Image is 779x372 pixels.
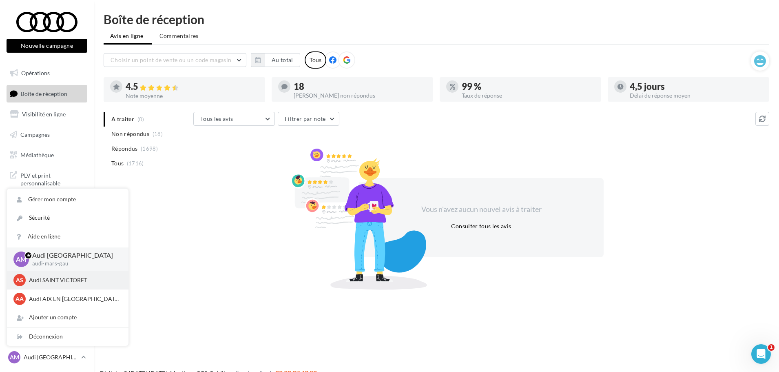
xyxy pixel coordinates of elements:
[32,251,115,260] p: Audi [GEOGRAPHIC_DATA]
[5,65,89,82] a: Opérations
[5,106,89,123] a: Visibilité en ligne
[111,130,149,138] span: Non répondus
[141,145,158,152] span: (1698)
[29,276,119,284] p: Audi SAINT VICTORET
[251,53,300,67] button: Au total
[294,82,427,91] div: 18
[104,53,246,67] button: Choisir un point de vente ou un code magasin
[16,276,23,284] span: AS
[7,327,128,346] div: Déconnexion
[7,190,128,209] a: Gérer mon compte
[22,111,66,118] span: Visibilité en ligne
[5,126,89,143] a: Campagnes
[411,204,551,215] div: Vous n'avez aucun nouvel avis à traiter
[32,260,115,267] p: audi-mars-gau
[21,90,67,97] span: Boîte de réception
[630,82,763,91] div: 4,5 jours
[111,56,231,63] span: Choisir un point de vente ou un code magasin
[305,51,326,69] div: Tous
[278,112,339,126] button: Filtrer par note
[630,93,763,98] div: Délai de réponse moyen
[200,115,233,122] span: Tous les avis
[5,147,89,164] a: Médiathèque
[24,353,78,361] p: Audi [GEOGRAPHIC_DATA]
[20,170,84,187] span: PLV et print personnalisable
[5,85,89,102] a: Boîte de réception
[294,93,427,98] div: [PERSON_NAME] non répondus
[7,350,87,365] a: AM Audi [GEOGRAPHIC_DATA]
[29,295,119,303] p: Audi AIX EN [GEOGRAPHIC_DATA]
[20,151,54,158] span: Médiathèque
[448,221,514,231] button: Consulter tous les avis
[10,353,19,361] span: AM
[7,308,128,327] div: Ajouter un compte
[462,93,595,98] div: Taux de réponse
[15,295,24,303] span: AA
[265,53,300,67] button: Au total
[111,159,124,167] span: Tous
[126,82,259,91] div: 4.5
[20,131,50,138] span: Campagnes
[111,145,138,153] span: Répondus
[751,344,771,364] iframe: Intercom live chat
[7,39,87,53] button: Nouvelle campagne
[5,167,89,191] a: PLV et print personnalisable
[193,112,275,126] button: Tous les avis
[104,13,769,25] div: Boîte de réception
[126,93,259,99] div: Note moyenne
[127,160,144,167] span: (1716)
[153,131,163,137] span: (18)
[159,32,199,40] span: Commentaires
[7,227,128,246] a: Aide en ligne
[462,82,595,91] div: 99 %
[768,344,775,351] span: 1
[21,69,50,76] span: Opérations
[7,209,128,227] a: Sécurité
[16,254,27,264] span: AM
